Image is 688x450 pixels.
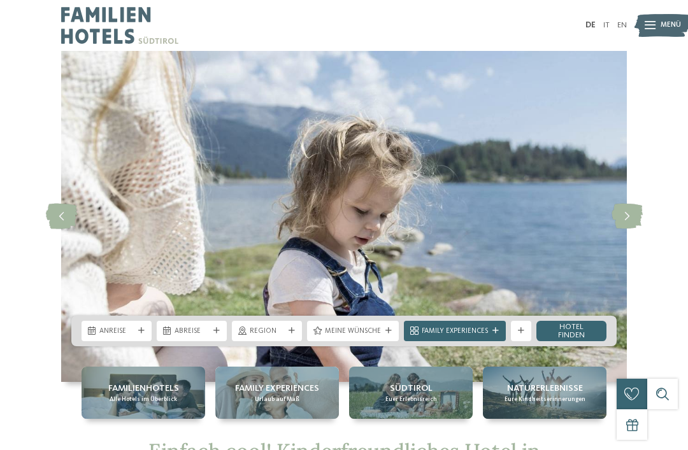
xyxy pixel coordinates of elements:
span: Family Experiences [235,382,319,395]
span: Family Experiences [422,327,488,337]
a: Kinderfreundliches Hotel in Südtirol mit Pool gesucht? Naturerlebnisse Eure Kindheitserinnerungen [483,367,606,419]
a: Kinderfreundliches Hotel in Südtirol mit Pool gesucht? Family Experiences Urlaub auf Maß [215,367,339,419]
a: IT [603,21,610,29]
span: Familienhotels [108,382,179,395]
a: Kinderfreundliches Hotel in Südtirol mit Pool gesucht? Südtirol Euer Erlebnisreich [349,367,473,419]
a: Hotel finden [536,321,606,341]
span: Eure Kindheitserinnerungen [505,395,585,404]
span: Menü [661,20,681,31]
a: DE [585,21,596,29]
span: Südtirol [390,382,433,395]
span: Naturerlebnisse [507,382,583,395]
a: EN [617,21,627,29]
span: Alle Hotels im Überblick [110,395,177,404]
span: Abreise [175,327,209,337]
span: Euer Erlebnisreich [385,395,437,404]
span: Urlaub auf Maß [255,395,299,404]
span: Anreise [99,327,134,337]
span: Region [250,327,284,337]
span: Meine Wünsche [325,327,381,337]
img: Kinderfreundliches Hotel in Südtirol mit Pool gesucht? [61,51,627,382]
a: Kinderfreundliches Hotel in Südtirol mit Pool gesucht? Familienhotels Alle Hotels im Überblick [82,367,205,419]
